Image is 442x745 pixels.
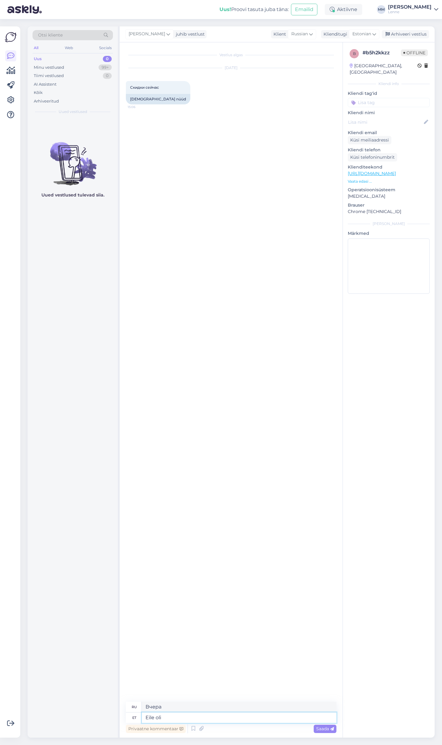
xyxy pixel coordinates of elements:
div: MM [377,5,386,14]
textarea: Вчера [142,702,336,712]
span: Saada [316,726,334,731]
div: Privaatne kommentaar [126,725,186,733]
span: [PERSON_NAME] [129,31,165,37]
div: Tiimi vestlused [34,73,64,79]
div: Aktiivne [325,4,362,15]
div: Klient [271,31,286,37]
div: ru [132,702,137,712]
span: Estonian [352,31,371,37]
p: Kliendi telefon [348,147,430,153]
textarea: Eile ol [142,712,336,723]
span: 15:06 [128,105,151,109]
p: Chrome [TECHNICAL_ID] [348,208,430,215]
input: Lisa tag [348,98,430,107]
div: Kõik [34,90,43,96]
div: [DEMOGRAPHIC_DATA] nüüd [126,94,190,104]
div: juhib vestlust [173,31,205,37]
div: All [33,44,40,52]
div: Küsi telefoninumbrit [348,153,397,161]
span: Offline [401,49,428,56]
span: b [353,51,356,56]
p: Kliendi nimi [348,110,430,116]
p: Operatsioonisüsteem [348,187,430,193]
div: [DATE] [126,65,336,71]
p: Uued vestlused tulevad siia. [41,192,104,198]
div: [PERSON_NAME] [388,5,432,10]
img: Askly Logo [5,31,17,43]
p: Märkmed [348,230,430,237]
div: Kliendi info [348,81,430,87]
div: et [132,712,136,723]
div: 99+ [99,64,112,71]
img: No chats [28,131,118,186]
span: Otsi kliente [38,32,63,38]
p: Vaata edasi ... [348,179,430,184]
span: Russian [291,31,308,37]
div: 0 [103,73,112,79]
div: # b5h2kkzz [363,49,401,56]
p: Klienditeekond [348,164,430,170]
p: Kliendi tag'id [348,90,430,97]
p: Kliendi email [348,130,430,136]
div: [PERSON_NAME] [348,221,430,227]
a: [PERSON_NAME]Lenne [388,5,438,14]
b: Uus! [219,6,231,12]
input: Lisa nimi [348,119,423,126]
div: Web [64,44,74,52]
div: Arhiveeritud [34,98,59,104]
button: Emailid [291,4,317,15]
div: Klienditugi [321,31,347,37]
p: Brauser [348,202,430,208]
div: Vestlus algas [126,52,336,58]
div: Uus [34,56,42,62]
div: Minu vestlused [34,64,64,71]
div: Küsi meiliaadressi [348,136,391,144]
div: AI Assistent [34,81,56,87]
p: [MEDICAL_DATA] [348,193,430,200]
span: Uued vestlused [59,109,87,114]
div: Arhiveeri vestlus [382,30,429,38]
div: Lenne [388,10,432,14]
a: [URL][DOMAIN_NAME] [348,171,396,176]
span: Скидки сейчас [130,85,159,90]
div: Proovi tasuta juba täna: [219,6,289,13]
div: 0 [103,56,112,62]
div: [GEOGRAPHIC_DATA], [GEOGRAPHIC_DATA] [350,63,417,76]
div: Socials [98,44,113,52]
